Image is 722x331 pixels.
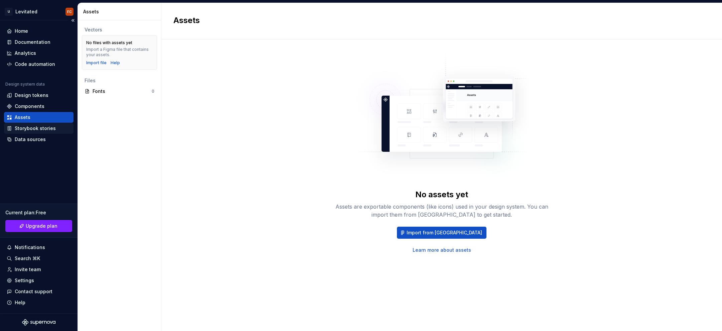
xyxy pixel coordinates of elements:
[173,15,702,26] h2: Assets
[15,136,46,143] div: Data sources
[335,203,549,219] div: Assets are exportable components (like icons) used in your design system. You can import them fro...
[4,26,74,36] a: Home
[5,82,45,87] div: Design system data
[83,8,158,15] div: Assets
[15,50,36,57] div: Analytics
[5,8,13,16] div: U
[85,26,154,33] div: Vectors
[111,60,120,66] a: Help
[26,223,57,229] span: Upgrade plan
[85,77,154,84] div: Files
[4,242,74,253] button: Notifications
[4,123,74,134] a: Storybook stories
[4,48,74,59] a: Analytics
[15,92,48,99] div: Design tokens
[15,61,55,68] div: Code automation
[4,264,74,275] a: Invite team
[82,86,157,97] a: Fonts0
[15,277,34,284] div: Settings
[15,125,56,132] div: Storybook stories
[86,40,132,45] div: No files with assets yet
[4,90,74,101] a: Design tokens
[15,299,25,306] div: Help
[15,28,28,34] div: Home
[15,244,45,251] div: Notifications
[152,89,154,94] div: 0
[4,59,74,70] a: Code automation
[5,209,72,216] div: Current plan : Free
[67,9,72,14] div: FC
[15,8,37,15] div: Levitated
[86,60,107,66] button: Import file
[4,101,74,112] a: Components
[4,297,74,308] button: Help
[15,103,44,110] div: Components
[415,189,468,200] div: No assets yet
[407,229,482,236] span: Import from [GEOGRAPHIC_DATA]
[15,39,50,45] div: Documentation
[86,47,153,58] div: Import a Figma file that contains your assets.
[4,275,74,286] a: Settings
[93,88,152,95] div: Fonts
[15,266,41,273] div: Invite team
[15,255,40,262] div: Search ⌘K
[15,114,30,121] div: Assets
[1,4,76,19] button: ULevitatedFC
[413,247,471,253] a: Learn more about assets
[4,253,74,264] button: Search ⌘K
[22,319,55,326] svg: Supernova Logo
[4,286,74,297] button: Contact support
[5,220,72,232] button: Upgrade plan
[4,112,74,123] a: Assets
[397,227,486,239] button: Import from [GEOGRAPHIC_DATA]
[4,37,74,47] a: Documentation
[15,288,52,295] div: Contact support
[4,134,74,145] a: Data sources
[68,16,78,25] button: Collapse sidebar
